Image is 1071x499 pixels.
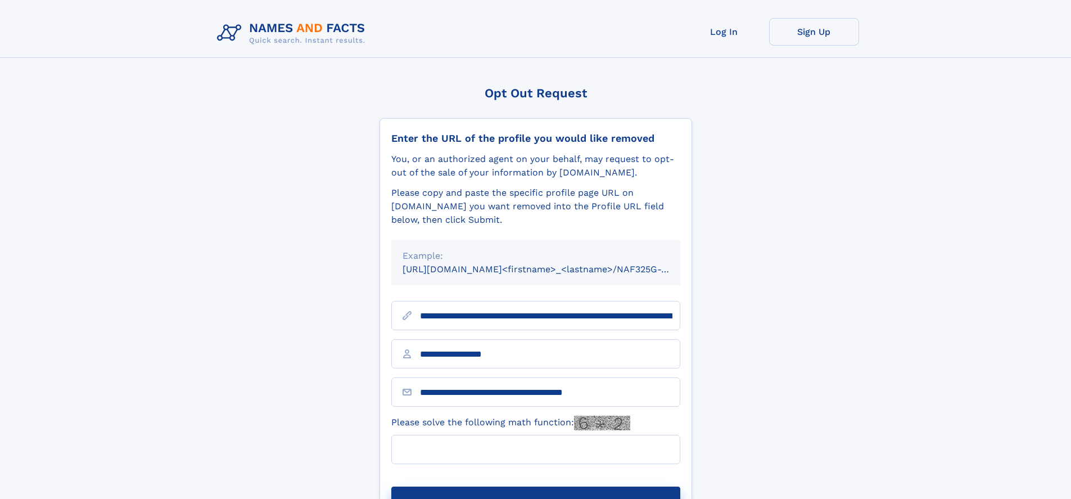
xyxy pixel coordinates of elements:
[391,186,680,227] div: Please copy and paste the specific profile page URL on [DOMAIN_NAME] you want removed into the Pr...
[403,264,702,275] small: [URL][DOMAIN_NAME]<firstname>_<lastname>/NAF325G-xxxxxxxx
[391,152,680,179] div: You, or an authorized agent on your behalf, may request to opt-out of the sale of your informatio...
[769,18,859,46] a: Sign Up
[403,249,669,263] div: Example:
[379,86,692,100] div: Opt Out Request
[213,18,374,48] img: Logo Names and Facts
[391,132,680,145] div: Enter the URL of the profile you would like removed
[679,18,769,46] a: Log In
[391,416,630,430] label: Please solve the following math function:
